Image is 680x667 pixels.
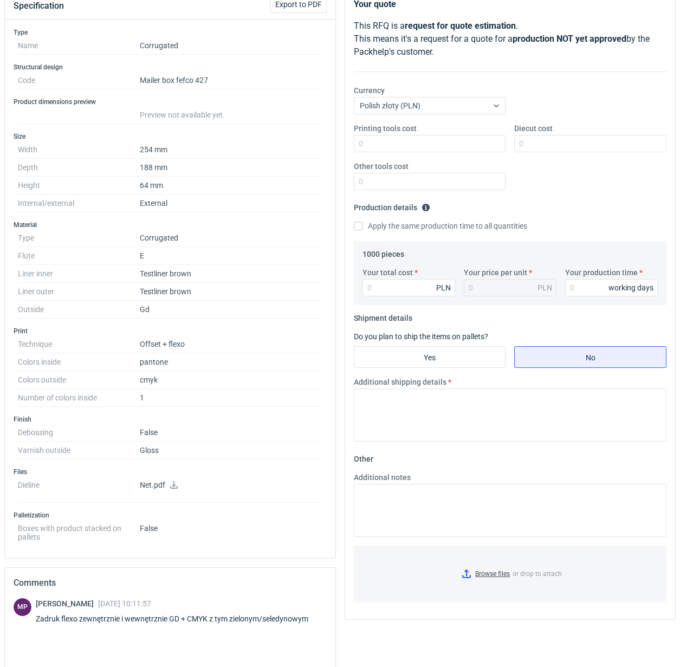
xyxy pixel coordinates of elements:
[354,123,417,134] label: Printing tools cost
[354,85,385,96] label: Currency
[140,247,322,265] dd: E
[140,177,322,195] dd: 64 mm
[354,450,373,463] legend: Other
[140,72,322,89] dd: Mailer box fefco 427
[565,267,638,278] label: Your production time
[140,481,322,490] p: Net.pdf
[18,177,140,195] dt: Height
[354,199,430,212] legend: Production details
[140,37,322,55] dd: Corrugated
[18,335,140,353] dt: Technique
[140,229,322,247] dd: Corrugated
[18,195,140,212] dt: Internal/external
[140,195,322,212] dd: External
[18,476,140,503] dt: Dieline
[354,332,488,341] label: Do you plan to ship the items on pallets?
[18,424,140,442] dt: Debossing
[362,267,413,278] label: Your total cost
[464,267,527,278] label: Your price per unit
[18,265,140,283] dt: Liner inner
[513,34,626,44] strong: production NOT yet approved
[18,520,140,541] dt: Boxes with product stacked on pallets
[140,520,322,541] dd: False
[14,63,327,72] h3: Structural design
[18,141,140,159] dt: Width
[354,346,506,368] label: Yes
[18,301,140,319] dt: Outside
[354,20,667,59] p: This RFQ is a . This means it's a request for a quote for a by the Packhelp's customer.
[140,353,322,371] dd: pantone
[14,577,327,590] h2: Comments
[354,309,412,322] legend: Shipment details
[36,599,98,608] span: [PERSON_NAME]
[18,247,140,265] dt: Flute
[140,265,322,283] dd: Testliner brown
[362,279,455,296] input: 0
[354,546,666,601] label: or drop to attach
[354,161,409,172] label: Other tools cost
[14,98,327,106] h3: Product dimensions preview
[140,335,322,353] dd: Offset + flexo
[514,346,666,368] label: No
[565,279,658,296] input: 0
[18,229,140,247] dt: Type
[354,221,527,231] label: Apply the same production time to all quantities
[608,282,653,293] div: working days
[140,283,322,301] dd: Testliner brown
[436,282,451,293] div: PLN
[14,598,31,616] figcaption: MP
[18,283,140,301] dt: Liner outer
[18,389,140,407] dt: Number of colors inside
[140,111,225,119] span: Preview not available yet.
[140,371,322,389] dd: cmyk
[36,613,321,624] div: Zadruk flexo zewnętrznie i wewnętrznie GD + CMYK z tym zielonym/seledynowym
[140,389,322,407] dd: 1
[14,468,327,476] h3: Files
[14,511,327,520] h3: Palletization
[140,424,322,442] dd: False
[18,442,140,459] dt: Varnish outside
[18,159,140,177] dt: Depth
[354,472,411,483] label: Additional notes
[140,141,322,159] dd: 254 mm
[18,72,140,89] dt: Code
[362,245,404,258] legend: 1000 pieces
[18,353,140,371] dt: Colors inside
[14,598,31,616] div: Michał Palasek
[354,135,506,152] input: 0
[140,159,322,177] dd: 188 mm
[14,28,327,37] h3: Type
[18,37,140,55] dt: Name
[140,301,322,319] dd: Gd
[14,221,327,229] h3: Material
[514,123,553,134] label: Diecut cost
[354,377,446,387] label: Additional shipping details
[140,442,322,459] dd: Gloss
[354,173,506,190] input: 0
[14,415,327,424] h3: Finish
[514,135,666,152] input: 0
[360,101,420,110] span: Polish złoty (PLN)
[18,371,140,389] dt: Colors outside
[275,1,322,8] span: Export to PDF
[98,599,151,608] span: [DATE] 10:11:57
[14,327,327,335] h3: Print
[14,132,327,141] h3: Size
[537,282,552,293] div: PLN
[405,21,516,31] strong: request for quote estimation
